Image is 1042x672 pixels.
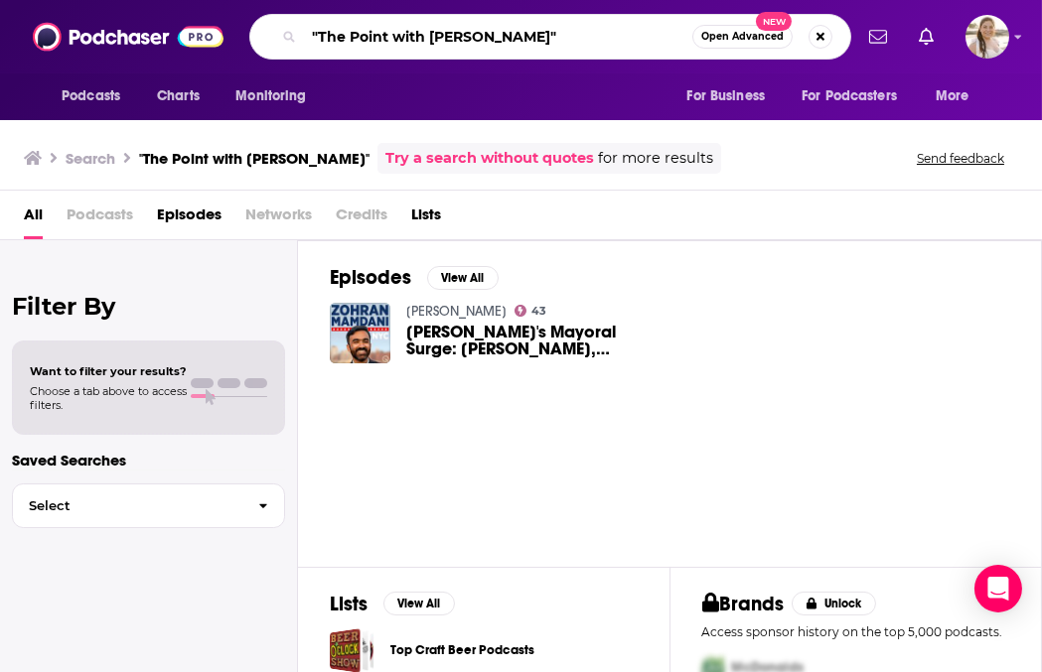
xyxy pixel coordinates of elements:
span: For Business [686,82,765,110]
a: Zohran Mamdani [406,303,507,320]
span: Logged in as acquavie [966,15,1009,59]
span: Credits [336,199,387,239]
a: Show notifications dropdown [861,20,895,54]
span: Podcasts [67,199,133,239]
h2: Lists [330,592,368,616]
p: Saved Searches [12,451,285,470]
span: More [936,82,969,110]
span: [PERSON_NAME]'s Mayoral Surge: [PERSON_NAME], Billions, and a Battle for NYC's Future [406,324,633,357]
a: Mamdani's Mayoral Surge: Bernie, Billions, and a Battle for NYC's Future [406,324,633,357]
div: Search podcasts, credits, & more... [249,14,851,60]
button: Send feedback [911,150,1010,167]
span: Networks [245,199,312,239]
a: Lists [411,199,441,239]
a: Try a search without quotes [385,147,594,170]
h3: Search [66,149,115,168]
button: open menu [789,77,926,115]
span: For Podcasters [802,82,897,110]
h3: "The Point with [PERSON_NAME]" [139,149,370,168]
a: Top Craft Beer Podcasts [390,639,534,661]
button: Open AdvancedNew [692,25,793,49]
button: open menu [48,77,146,115]
span: Want to filter your results? [30,364,187,378]
span: Charts [157,82,200,110]
a: Show notifications dropdown [911,20,942,54]
span: for more results [598,147,713,170]
button: Show profile menu [966,15,1009,59]
span: Choose a tab above to access filters. [30,384,187,412]
span: 43 [531,307,546,316]
button: open menu [222,77,332,115]
button: Select [12,483,285,528]
div: Open Intercom Messenger [974,565,1022,612]
h2: Brands [702,592,785,616]
a: Charts [144,77,212,115]
span: Podcasts [62,82,120,110]
span: New [756,12,792,31]
a: 43 [515,305,547,317]
button: open menu [922,77,994,115]
h2: Filter By [12,292,285,321]
input: Search podcasts, credits, & more... [304,21,692,53]
h2: Episodes [330,265,411,290]
button: Unlock [792,592,876,615]
a: Episodes [157,199,222,239]
button: View All [427,266,499,290]
p: Access sponsor history on the top 5,000 podcasts. [702,624,1010,639]
img: Podchaser - Follow, Share and Rate Podcasts [33,18,223,56]
a: ListsView All [330,592,455,616]
a: All [24,199,43,239]
span: Open Advanced [701,32,784,42]
img: User Profile [966,15,1009,59]
a: EpisodesView All [330,265,499,290]
span: Monitoring [235,82,306,110]
button: View All [383,592,455,615]
button: open menu [672,77,790,115]
img: Mamdani's Mayoral Surge: Bernie, Billions, and a Battle for NYC's Future [330,303,390,363]
span: Select [13,499,242,512]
